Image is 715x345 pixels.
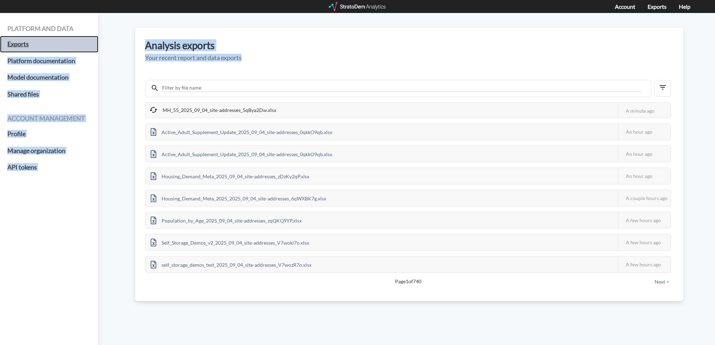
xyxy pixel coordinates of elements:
a: Active_Adult_Supplement_Update_2025_09_04_site-addresses_0qkkO9qb.xlsx [146,128,337,134]
div: MH_55_2025_09_04_site-addresses_5qBya2Dw.xlsx [146,103,281,118]
div: An hour ago [618,168,670,184]
a: Exports [7,36,91,53]
button: Next > [652,278,671,286]
div: A couple hours ago [618,190,670,206]
a: Profile [7,126,91,142]
a: Housing_Demand_Meta_2025_2025_09_04_site-addresses_6qWXBK7g.xlsx [146,194,331,200]
input: Filter by file name [162,84,642,92]
a: Population_by_Age_2025_09_04_site-addresses_zqQKQ9YP.xlsx [146,217,307,223]
div: self_storage_demos_test_2025_09_04_site-addresses_V7wozR7o.xlsx [146,257,316,272]
div: Active_Adult_Supplement_Update_2025_09_04_site-addresses_0qkkO9qb.xlsx [146,124,337,140]
div: A few hours ago [618,234,670,250]
a: Platform documentation [7,53,91,69]
div: Active_Adult_Supplement_Update_2025_09_04_site-addresses_0qkkO9qb.xlsx [146,146,337,162]
h3: Analysis exports [145,40,674,51]
div: Self_Storage_Demos_v2_2025_09_04_site-addresses_V7wokl7o.xlsx [146,234,314,250]
a: Housing_Demand_Meta_2025_09_04_site-addresses_zDzKy2qP.xlsx [146,172,314,178]
span: Page 1 of 740 [170,278,647,285]
h4: Platform and data [7,25,91,32]
a: Shared files [7,86,91,103]
div: Population_by_Age_2025_09_04_site-addresses_zqQKQ9YP.xlsx [146,212,307,228]
div: A minute ago [618,103,670,119]
div: Housing_Demand_Meta_2025_09_04_site-addresses_zDzKy2qP.xlsx [146,168,314,184]
a: self_storage_demos_test_2025_09_04_site-addresses_V7wozR7o.xlsx [146,261,316,267]
h4: Account management [7,115,91,122]
h5: Your recent report and data exports [145,54,674,61]
a: Active_Adult_Supplement_Update_2025_09_04_site-addresses_0qkkO9qb.xlsx [146,150,337,156]
a: Model documentation [7,69,91,86]
div: A few hours ago [618,212,670,228]
div: An hour ago [618,146,670,162]
a: Self_Storage_Demos_v2_2025_09_04_site-addresses_V7wokl7o.xlsx [146,239,314,245]
a: Account [615,3,635,10]
a: API tokens [7,159,91,176]
a: Manage organization [7,142,91,159]
div: An hour ago [618,124,670,140]
div: Housing_Demand_Meta_2025_2025_09_04_site-addresses_6qWXBK7g.xlsx [146,190,331,206]
div: A few hours ago [618,257,670,272]
a: Exports [648,3,667,10]
a: Help [679,3,690,10]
